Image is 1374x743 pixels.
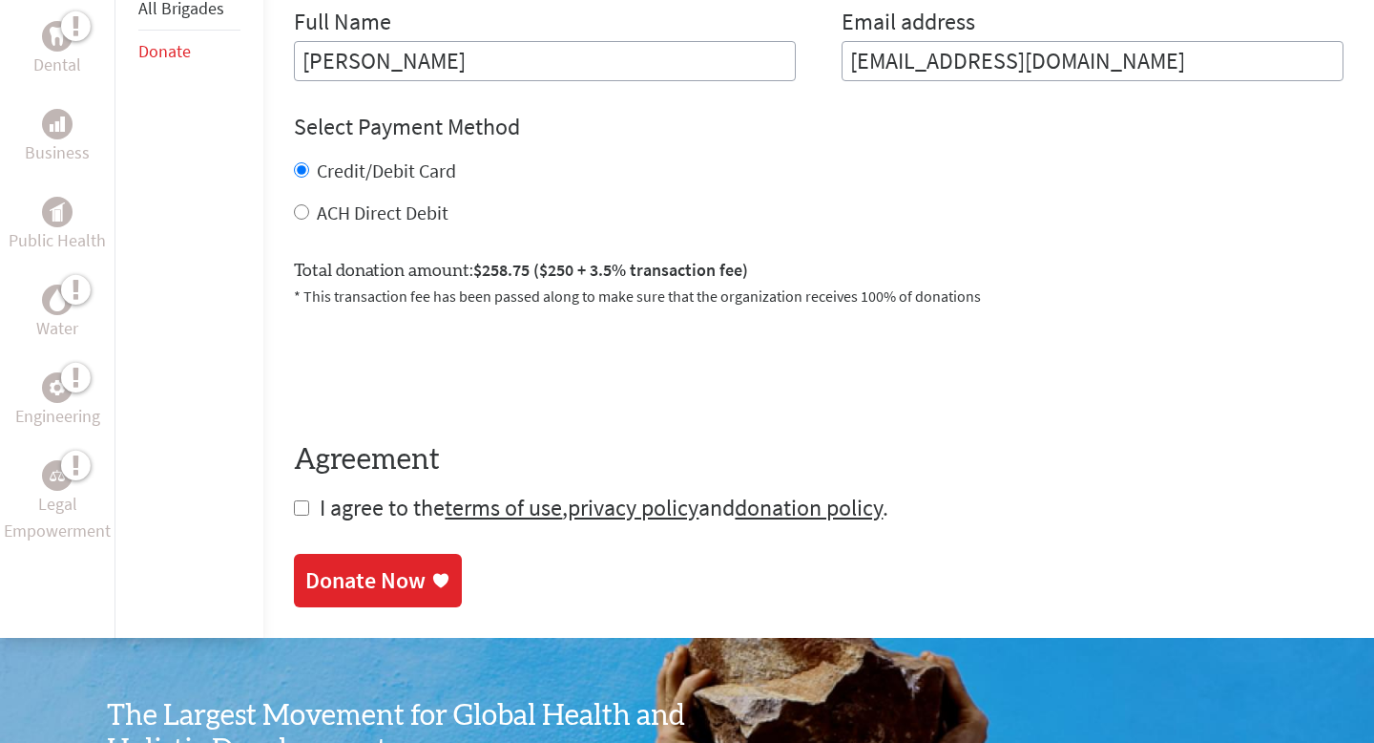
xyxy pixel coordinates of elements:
a: Donate Now [294,554,462,607]
a: Public HealthPublic Health [9,197,106,254]
a: BusinessBusiness [25,109,90,166]
img: Business [50,117,65,132]
label: Email address [842,7,975,41]
input: Enter Full Name [294,41,796,81]
div: Business [42,109,73,139]
a: privacy policy [568,493,698,522]
span: $258.75 ($250 + 3.5% transaction fee) [473,259,748,281]
input: Your Email [842,41,1343,81]
a: DentalDental [33,21,81,78]
p: Business [25,139,90,166]
p: Water [36,315,78,342]
div: Public Health [42,197,73,227]
div: Dental [42,21,73,52]
p: Engineering [15,403,100,430]
a: EngineeringEngineering [15,372,100,430]
a: WaterWater [36,285,78,342]
h4: Agreement [294,443,1343,478]
p: Public Health [9,227,106,254]
img: Legal Empowerment [50,470,65,481]
div: Engineering [42,372,73,403]
label: ACH Direct Debit [317,201,448,224]
div: Water [42,285,73,315]
label: Credit/Debit Card [317,159,456,182]
img: Dental [50,28,65,46]
a: terms of use [445,493,562,522]
label: Full Name [294,7,391,41]
div: Legal Empowerment [42,460,73,491]
h4: Select Payment Method [294,112,1343,142]
img: Engineering [50,380,65,395]
a: donation policy [735,493,883,522]
span: I agree to the , and . [320,493,888,522]
a: Donate [138,40,191,62]
img: Water [50,289,65,311]
p: Dental [33,52,81,78]
a: Legal EmpowermentLegal Empowerment [4,460,111,544]
p: Legal Empowerment [4,491,111,544]
p: * This transaction fee has been passed along to make sure that the organization receives 100% of ... [294,285,1343,308]
label: Total donation amount: [294,257,748,285]
img: Public Health [50,202,65,222]
iframe: reCAPTCHA [294,330,584,405]
div: Donate Now [305,565,426,596]
li: Donate [138,31,240,73]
